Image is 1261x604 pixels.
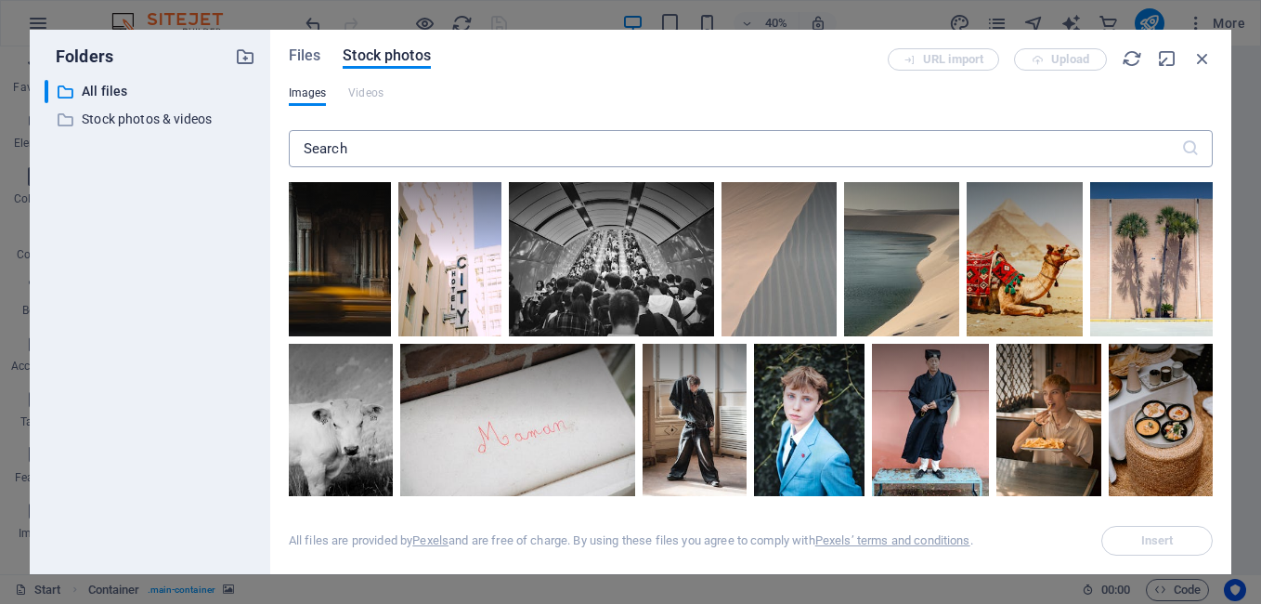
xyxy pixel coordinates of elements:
[289,45,321,67] span: Files
[45,80,48,103] div: ​
[82,109,221,130] p: Stock photos & videos
[289,532,973,549] div: All files are provided by and are free of charge. By using these files you agree to comply with .
[412,533,448,547] a: Pexels
[82,81,221,102] p: All files
[1101,526,1213,556] span: Select a file first
[1192,48,1213,69] i: Close
[1157,48,1177,69] i: Minimize
[289,130,1181,167] input: Search
[45,108,255,131] div: Stock photos & videos
[45,45,113,69] p: Folders
[343,45,430,67] span: Stock photos
[815,533,970,547] a: Pexels’ terms and conditions
[348,82,383,104] span: This file type is not supported by this element
[1122,48,1142,69] i: Reload
[235,46,255,67] i: Create new folder
[289,82,327,104] span: Images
